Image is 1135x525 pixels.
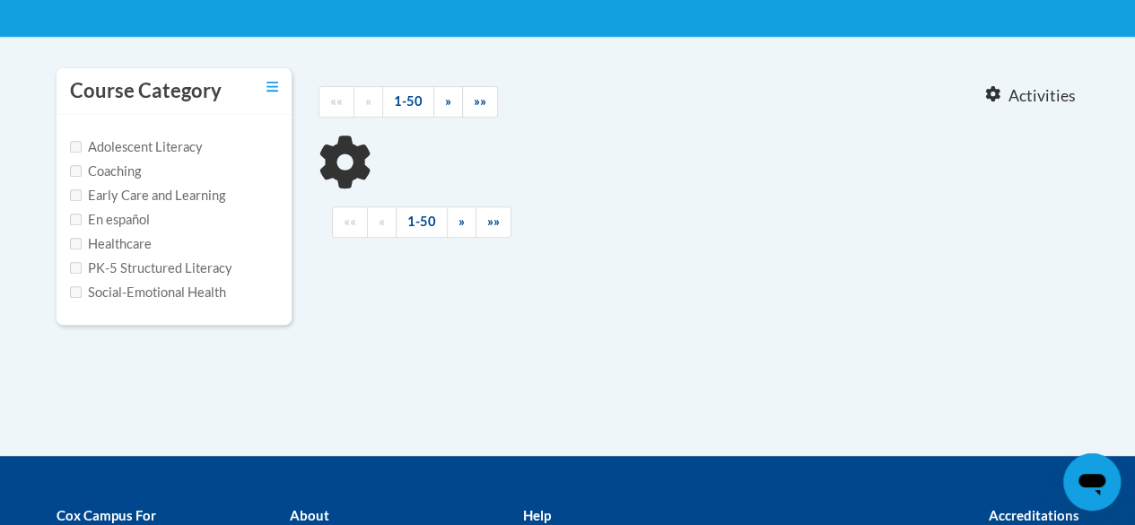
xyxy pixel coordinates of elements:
[487,214,500,229] span: »»
[458,214,465,229] span: »
[354,86,383,118] a: Previous
[70,77,222,105] h3: Course Category
[70,189,82,201] input: Checkbox for Options
[474,93,486,109] span: »»
[289,507,328,523] b: About
[989,507,1079,523] b: Accreditations
[1008,86,1076,106] span: Activities
[70,186,225,206] label: Early Care and Learning
[266,77,278,97] a: Toggle collapse
[365,93,371,109] span: «
[433,86,463,118] a: Next
[70,214,82,225] input: Checkbox for Options
[330,93,343,109] span: ««
[57,507,156,523] b: Cox Campus For
[70,286,82,298] input: Checkbox for Options
[70,262,82,274] input: Checkbox for Options
[70,141,82,153] input: Checkbox for Options
[70,238,82,249] input: Checkbox for Options
[396,206,448,238] a: 1-50
[319,86,354,118] a: Begining
[70,137,203,157] label: Adolescent Literacy
[447,206,476,238] a: Next
[462,86,498,118] a: End
[70,283,226,302] label: Social-Emotional Health
[70,258,232,278] label: PK-5 Structured Literacy
[70,210,150,230] label: En español
[522,507,550,523] b: Help
[476,206,511,238] a: End
[70,234,152,254] label: Healthcare
[332,206,368,238] a: Begining
[344,214,356,229] span: ««
[70,162,141,181] label: Coaching
[445,93,451,109] span: »
[70,165,82,177] input: Checkbox for Options
[1063,453,1121,511] iframe: Button to launch messaging window
[379,214,385,229] span: «
[367,206,397,238] a: Previous
[382,86,434,118] a: 1-50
